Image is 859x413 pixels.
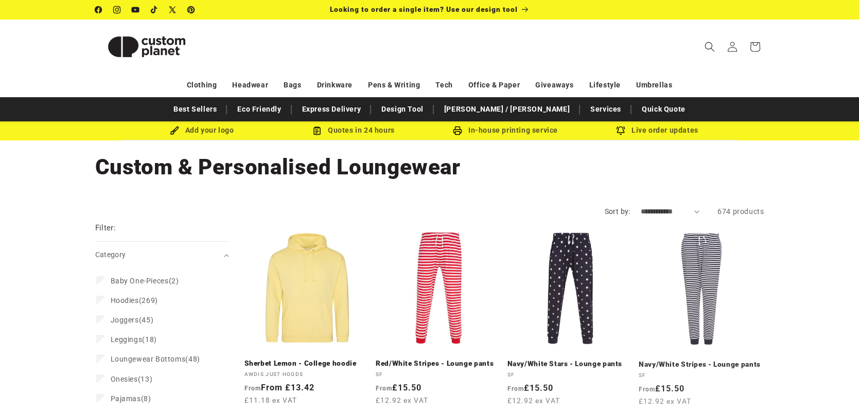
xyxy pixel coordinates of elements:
a: Custom Planet [91,20,202,74]
span: Hoodies [111,296,139,304]
span: (269) [111,296,158,305]
img: Order updates [616,126,625,135]
img: Custom Planet [95,24,198,70]
a: Navy/White Stripes - Lounge pants [639,359,764,368]
span: Leggings [111,335,143,344]
span: (2) [111,276,179,285]
img: Brush Icon [170,126,179,135]
a: Headwear [232,76,268,94]
summary: Search [698,35,721,58]
a: Express Delivery [297,100,366,118]
a: Clothing [187,76,217,94]
span: (8) [111,394,151,403]
span: (45) [111,315,154,325]
a: Quick Quote [637,100,691,118]
span: Looking to order a single item? Use our design tool [330,5,518,13]
span: Loungewear Bottoms [111,355,186,363]
a: Tech [435,76,452,94]
a: Drinkware [317,76,353,94]
div: In-house printing service [430,124,582,137]
summary: Category (0 selected) [95,242,229,268]
a: Eco Friendly [232,100,286,118]
img: In-house printing [453,126,462,135]
a: Office & Paper [468,76,520,94]
a: Bags [284,76,301,94]
h2: Filter: [95,222,116,234]
a: Design Tool [376,100,429,118]
label: Sort by: [605,207,630,216]
a: Sherbet Lemon - College hoodie [244,359,370,368]
span: Onesies [111,375,138,383]
a: Best Sellers [168,100,222,118]
h1: Custom & Personalised Loungewear [95,153,764,181]
span: (13) [111,374,153,384]
span: (48) [111,354,200,364]
span: Pajamas [111,394,141,403]
span: 674 products [717,207,764,216]
a: Lifestyle [589,76,621,94]
div: Quotes in 24 hours [278,124,430,137]
a: Umbrellas [636,76,672,94]
img: Order Updates Icon [312,126,322,135]
a: Red/White Stripes - Lounge pants [376,359,501,368]
div: Add your logo [126,124,278,137]
a: Navy/White Stars - Lounge pants [507,359,633,368]
span: (18) [111,335,157,344]
a: Giveaways [535,76,573,94]
a: Services [585,100,626,118]
span: Category [95,250,126,259]
span: Baby One-Pieces [111,277,169,285]
span: Joggers [111,316,139,324]
a: Pens & Writing [368,76,420,94]
a: [PERSON_NAME] / [PERSON_NAME] [439,100,575,118]
div: Live order updates [582,124,733,137]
